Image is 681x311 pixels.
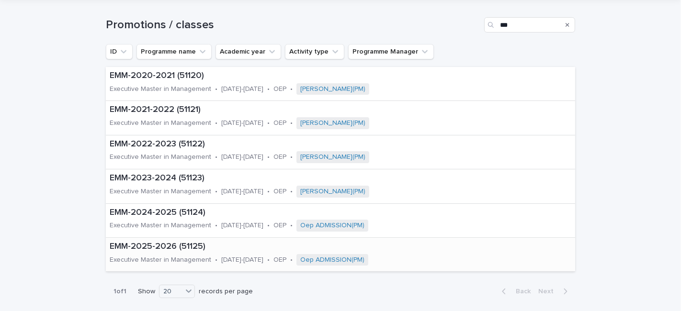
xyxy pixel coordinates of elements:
[221,256,263,264] p: [DATE]-[DATE]
[285,44,344,59] button: Activity type
[216,44,281,59] button: Academic year
[267,85,270,93] p: •
[106,18,480,32] h1: Promotions / classes
[221,188,263,196] p: [DATE]-[DATE]
[290,188,293,196] p: •
[300,119,365,127] a: [PERSON_NAME](PM)
[110,173,466,184] p: EMM-2023-2024 (51123)
[273,256,286,264] p: OEP
[290,153,293,161] p: •
[510,288,531,295] span: Back
[221,85,263,93] p: [DATE]-[DATE]
[110,139,466,150] p: EMM-2022-2023 (51122)
[221,153,263,161] p: [DATE]-[DATE]
[267,256,270,264] p: •
[106,280,134,303] p: 1 of 1
[106,67,575,101] a: EMM-2020-2021 (51120)Executive Master in Management•[DATE]-[DATE]•OEP•[PERSON_NAME](PM)
[538,288,559,295] span: Next
[221,222,263,230] p: [DATE]-[DATE]
[215,188,217,196] p: •
[290,119,293,127] p: •
[273,85,286,93] p: OEP
[159,287,182,297] div: 20
[110,256,211,264] p: Executive Master in Management
[106,135,575,169] a: EMM-2022-2023 (51122)Executive Master in Management•[DATE]-[DATE]•OEP•[PERSON_NAME](PM)
[106,238,575,272] a: EMM-2025-2026 (51125)Executive Master in Management•[DATE]-[DATE]•OEP•Oep ADMISSION(PM)
[273,188,286,196] p: OEP
[110,188,211,196] p: Executive Master in Management
[267,119,270,127] p: •
[300,256,364,264] a: Oep ADMISSION(PM)
[221,119,263,127] p: [DATE]-[DATE]
[273,153,286,161] p: OEP
[267,188,270,196] p: •
[110,105,462,115] p: EMM-2021-2022 (51121)
[106,101,575,135] a: EMM-2021-2022 (51121)Executive Master in Management•[DATE]-[DATE]•OEP•[PERSON_NAME](PM)
[290,85,293,93] p: •
[484,17,575,33] input: Search
[106,169,575,203] a: EMM-2023-2024 (51123)Executive Master in Management•[DATE]-[DATE]•OEP•[PERSON_NAME](PM)
[110,119,211,127] p: Executive Master in Management
[267,222,270,230] p: •
[534,287,575,296] button: Next
[215,256,217,264] p: •
[138,288,155,296] p: Show
[215,222,217,230] p: •
[106,204,575,238] a: EMM-2024-2025 (51124)Executive Master in Management•[DATE]-[DATE]•OEP•Oep ADMISSION(PM)
[300,85,365,93] a: [PERSON_NAME](PM)
[300,222,364,230] a: Oep ADMISSION(PM)
[199,288,253,296] p: records per page
[110,208,466,218] p: EMM-2024-2025 (51124)
[136,44,212,59] button: Programme name
[494,287,534,296] button: Back
[290,222,293,230] p: •
[110,153,211,161] p: Executive Master in Management
[300,188,365,196] a: [PERSON_NAME](PM)
[273,222,286,230] p: OEP
[110,85,211,93] p: Executive Master in Management
[110,242,466,252] p: EMM-2025-2026 (51125)
[215,153,217,161] p: •
[273,119,286,127] p: OEP
[348,44,434,59] button: Programme Manager
[106,44,133,59] button: ID
[110,222,211,230] p: Executive Master in Management
[300,153,365,161] a: [PERSON_NAME](PM)
[267,153,270,161] p: •
[215,119,217,127] p: •
[110,71,465,81] p: EMM-2020-2021 (51120)
[290,256,293,264] p: •
[215,85,217,93] p: •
